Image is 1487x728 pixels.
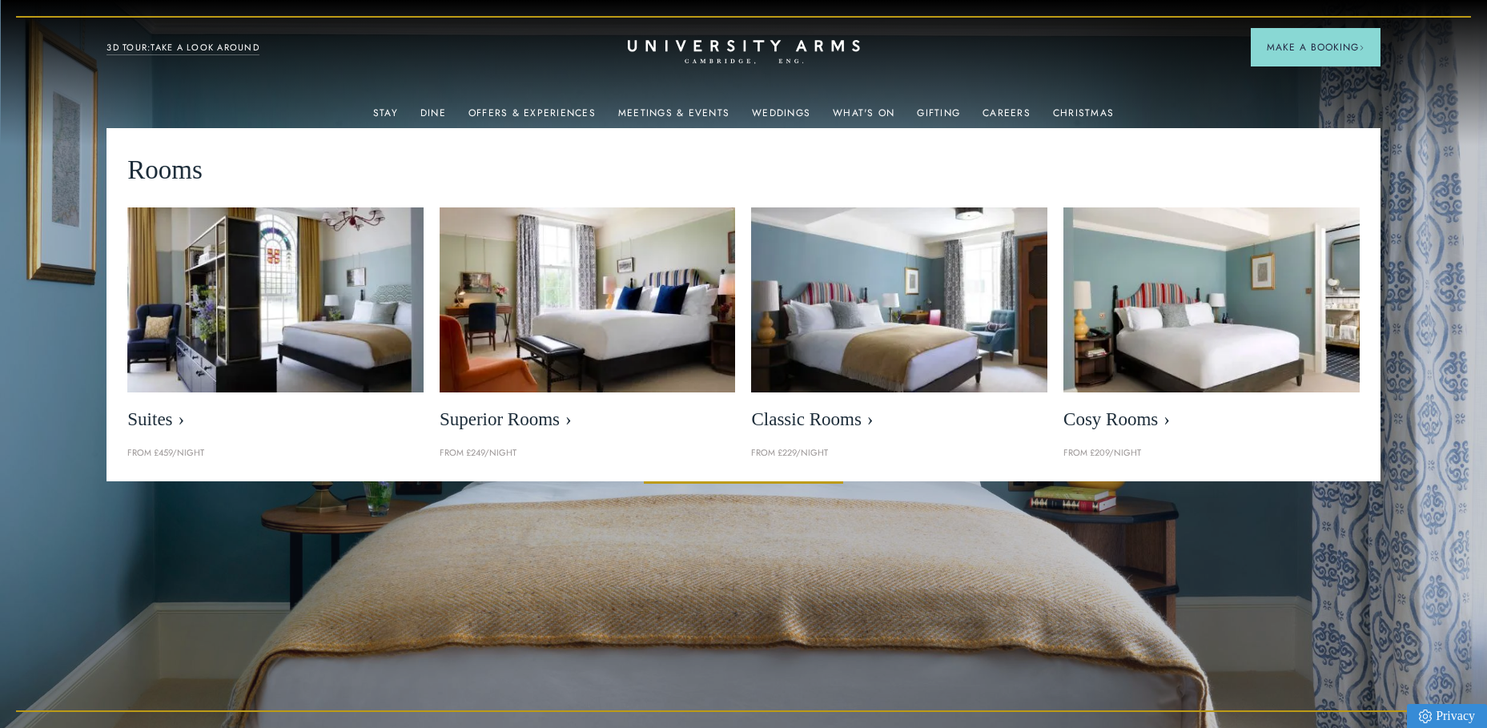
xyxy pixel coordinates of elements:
[127,207,424,439] a: image-21e87f5add22128270780cf7737b92e839d7d65d-400x250-jpg Suites
[1053,107,1114,128] a: Christmas
[420,107,446,128] a: Dine
[1251,28,1380,66] button: Make a BookingArrow icon
[107,41,259,55] a: 3D TOUR:TAKE A LOOK AROUND
[468,107,596,128] a: Offers & Experiences
[983,107,1031,128] a: Careers
[751,408,1047,431] span: Classic Rooms
[127,446,424,461] p: From £459/night
[1419,710,1432,723] img: Privacy
[127,149,203,191] span: Rooms
[1359,45,1364,50] img: Arrow icon
[751,207,1047,439] a: image-7eccef6fe4fe90343db89eb79f703814c40db8b4-400x250-jpg Classic Rooms
[833,107,894,128] a: What's On
[440,408,736,431] span: Superior Rooms
[440,446,736,461] p: From £249/night
[618,107,729,128] a: Meetings & Events
[751,446,1047,461] p: From £229/night
[127,207,424,392] img: image-21e87f5add22128270780cf7737b92e839d7d65d-400x250-jpg
[440,207,736,439] a: image-5bdf0f703dacc765be5ca7f9d527278f30b65e65-400x250-jpg Superior Rooms
[628,40,860,65] a: Home
[1063,207,1360,392] img: image-0c4e569bfe2498b75de12d7d88bf10a1f5f839d4-400x250-jpg
[373,107,398,128] a: Stay
[917,107,960,128] a: Gifting
[1063,446,1360,461] p: From £209/night
[1063,408,1360,431] span: Cosy Rooms
[752,107,810,128] a: Weddings
[1063,207,1360,439] a: image-0c4e569bfe2498b75de12d7d88bf10a1f5f839d4-400x250-jpg Cosy Rooms
[127,408,424,431] span: Suites
[440,207,736,392] img: image-5bdf0f703dacc765be5ca7f9d527278f30b65e65-400x250-jpg
[1407,704,1487,728] a: Privacy
[1267,40,1364,54] span: Make a Booking
[751,207,1047,392] img: image-7eccef6fe4fe90343db89eb79f703814c40db8b4-400x250-jpg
